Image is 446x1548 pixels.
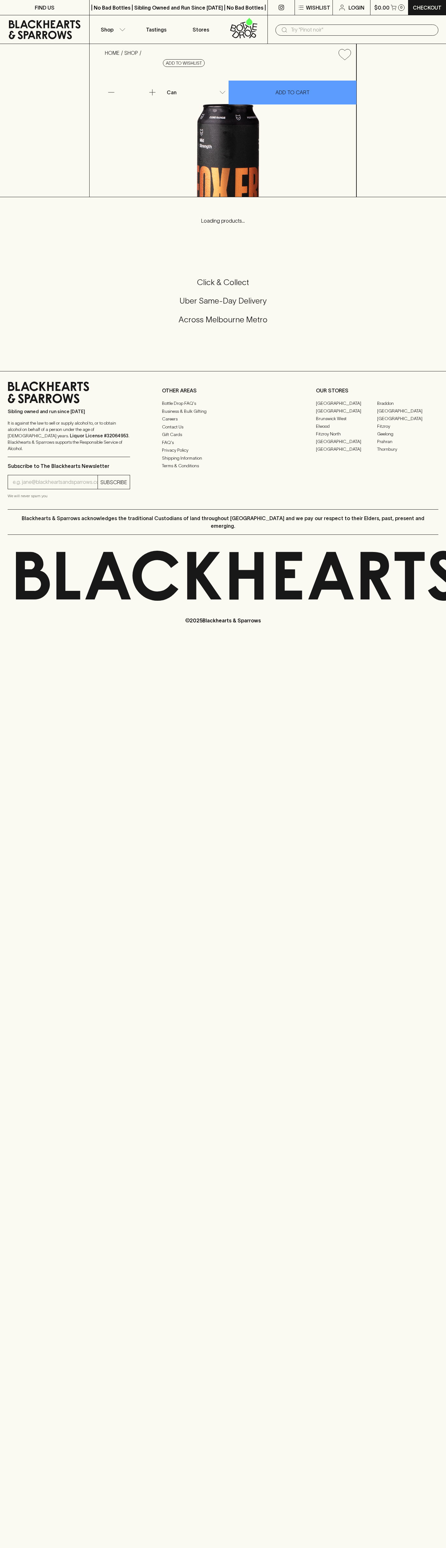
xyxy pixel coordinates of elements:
p: Subscribe to The Blackhearts Newsletter [8,462,130,470]
p: We will never spam you [8,493,130,499]
a: Privacy Policy [162,447,284,454]
input: e.g. jane@blackheartsandsparrows.com.au [13,477,98,487]
p: $0.00 [374,4,390,11]
a: HOME [105,50,120,56]
a: [GEOGRAPHIC_DATA] [316,445,377,453]
a: [GEOGRAPHIC_DATA] [377,407,438,415]
input: Try "Pinot noir" [291,25,433,35]
a: Fitzroy North [316,430,377,438]
p: Loading products... [6,217,440,225]
p: SUBSCRIBE [100,478,127,486]
a: [GEOGRAPHIC_DATA] [377,415,438,422]
p: Wishlist [306,4,330,11]
p: FIND US [35,4,55,11]
a: [GEOGRAPHIC_DATA] [316,407,377,415]
h5: Across Melbourne Metro [8,314,438,325]
p: ADD TO CART [275,89,310,96]
div: Can [164,86,228,99]
a: [GEOGRAPHIC_DATA] [316,438,377,445]
a: Tastings [134,15,179,44]
p: Sibling owned and run since [DATE] [8,408,130,415]
p: 0 [400,6,403,9]
a: [GEOGRAPHIC_DATA] [316,399,377,407]
a: Careers [162,415,284,423]
a: FAQ's [162,439,284,446]
p: Blackhearts & Sparrows acknowledges the traditional Custodians of land throughout [GEOGRAPHIC_DAT... [12,514,434,530]
a: SHOP [124,50,138,56]
p: Tastings [146,26,166,33]
button: Add to wishlist [163,59,205,67]
div: Call to action block [8,252,438,358]
button: SUBSCRIBE [98,475,130,489]
p: Login [348,4,364,11]
a: Gift Cards [162,431,284,439]
a: Elwood [316,422,377,430]
img: 37663.png [100,65,356,197]
a: Braddon [377,399,438,407]
a: Shipping Information [162,454,284,462]
p: Stores [193,26,209,33]
a: Geelong [377,430,438,438]
button: Add to wishlist [336,47,354,63]
a: Stores [179,15,223,44]
p: OUR STORES [316,387,438,394]
button: ADD TO CART [229,81,356,104]
a: Terms & Conditions [162,462,284,470]
p: Checkout [413,4,442,11]
a: Contact Us [162,423,284,431]
p: Shop [101,26,113,33]
h5: Uber Same-Day Delivery [8,296,438,306]
a: Bottle Drop FAQ's [162,400,284,407]
h5: Click & Collect [8,277,438,288]
button: Shop [90,15,134,44]
strong: Liquor License #32064953 [70,433,128,438]
a: Prahran [377,438,438,445]
a: Brunswick West [316,415,377,422]
a: Thornbury [377,445,438,453]
p: Can [167,89,177,96]
p: It is against the law to sell or supply alcohol to, or to obtain alcohol on behalf of a person un... [8,420,130,452]
a: Fitzroy [377,422,438,430]
p: OTHER AREAS [162,387,284,394]
a: Business & Bulk Gifting [162,407,284,415]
